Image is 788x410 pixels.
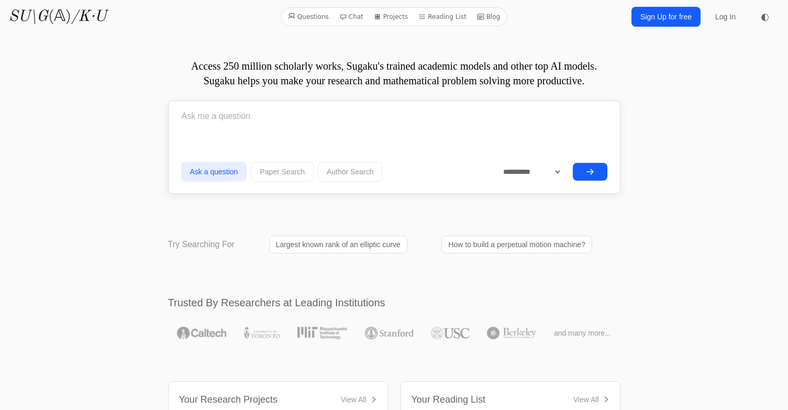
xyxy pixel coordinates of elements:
[709,7,742,26] a: Log In
[8,9,48,25] i: SU\G
[284,10,333,24] a: Questions
[431,327,469,339] img: USC
[168,295,620,310] h2: Trusted By Researchers at Leading Institutions
[414,10,471,24] a: Reading List
[341,394,367,405] div: View All
[341,394,377,405] a: View All
[631,7,701,27] a: Sign Up for free
[177,327,226,339] img: Caltech
[269,236,407,253] a: Largest known rank of an elliptic curve
[168,59,620,88] p: Access 250 million scholarly works, Sugaku's trained academic models and other top AI models. Sug...
[573,394,609,405] a: View All
[244,327,280,339] img: University of Toronto
[181,103,607,129] input: Ask me a question
[473,10,505,24] a: Blog
[179,392,278,407] div: Your Research Projects
[412,392,485,407] div: Your Reading List
[573,394,599,405] div: View All
[168,238,235,251] p: Try Searching For
[181,162,247,182] button: Ask a question
[251,162,314,182] button: Paper Search
[554,328,611,338] span: and many more...
[71,9,106,25] i: /K·U
[754,6,775,27] button: ◐
[365,327,414,339] img: Stanford
[370,10,412,24] a: Projects
[8,7,106,26] a: SU\G(𝔸)/K·U
[335,10,368,24] a: Chat
[318,162,383,182] button: Author Search
[761,12,769,21] span: ◐
[297,327,347,339] img: MIT
[441,236,592,253] a: How to build a perpetual motion machine?
[487,327,536,339] img: UC Berkeley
